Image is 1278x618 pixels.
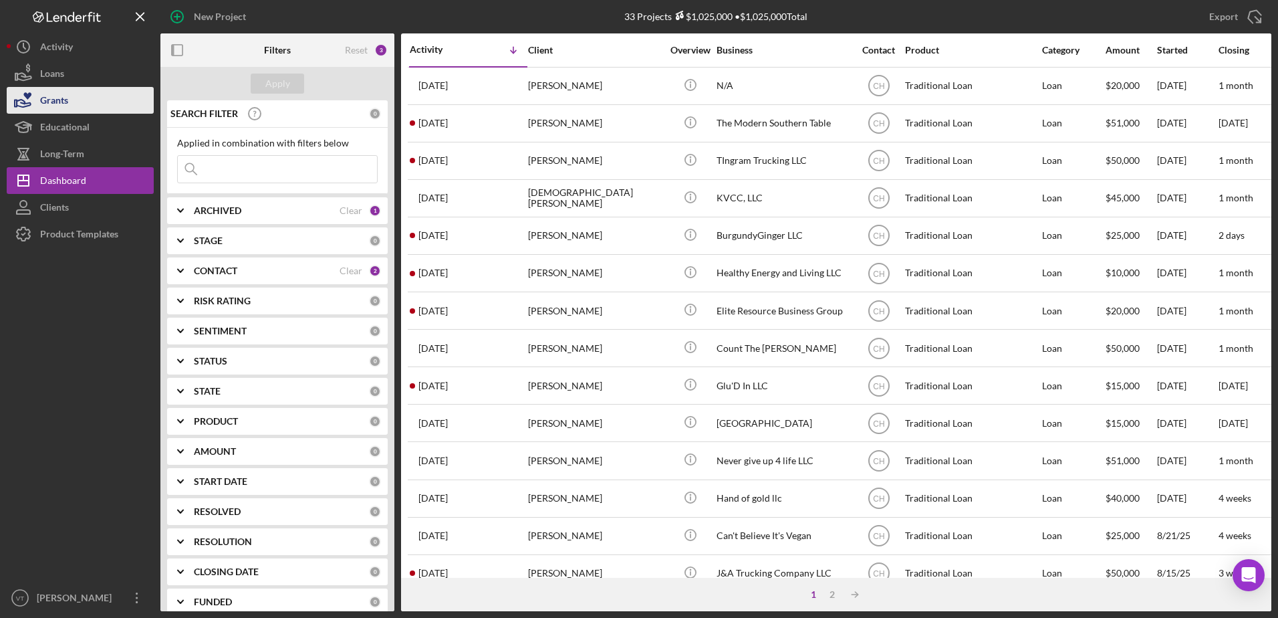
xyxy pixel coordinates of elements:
[1196,3,1271,30] button: Export
[873,82,884,91] text: CH
[418,268,448,278] time: 2025-09-06 00:27
[717,556,850,591] div: J&A Trucking Company LLC
[1157,255,1217,291] div: [DATE]
[7,114,154,140] a: Educational
[717,518,850,554] div: Can't Believe It's Vegan
[1106,342,1140,354] span: $50,000
[1042,45,1104,56] div: Category
[1219,192,1253,203] time: 1 month
[665,45,715,56] div: Overview
[1106,154,1140,166] span: $50,000
[1219,530,1251,541] time: 4 weeks
[905,518,1039,554] div: Traditional Loan
[369,476,381,488] div: 0
[1219,267,1253,278] time: 1 month
[1157,443,1217,478] div: [DATE]
[369,536,381,548] div: 0
[1042,106,1104,141] div: Loan
[1157,481,1217,516] div: [DATE]
[7,194,154,221] button: Clients
[873,457,884,466] text: CH
[7,87,154,114] button: Grants
[1219,342,1253,354] time: 1 month
[418,193,448,203] time: 2025-09-07 21:10
[340,266,362,276] div: Clear
[905,181,1039,216] div: Traditional Loan
[1042,443,1104,478] div: Loan
[717,330,850,366] div: Count The [PERSON_NAME]
[418,418,448,429] time: 2025-09-02 15:45
[1106,492,1140,504] span: $40,000
[905,218,1039,253] div: Traditional Loan
[194,296,251,306] b: RISK RATING
[717,481,850,516] div: Hand of gold llc
[1106,530,1140,541] span: $25,000
[33,585,120,615] div: [PERSON_NAME]
[873,569,884,579] text: CH
[264,45,291,56] b: Filters
[7,33,154,60] button: Activity
[194,386,221,397] b: STATE
[369,108,381,120] div: 0
[873,119,884,128] text: CH
[873,157,884,166] text: CH
[1209,3,1238,30] div: Export
[905,68,1039,104] div: Traditional Loan
[873,306,884,316] text: CH
[1157,106,1217,141] div: [DATE]
[528,330,662,366] div: [PERSON_NAME]
[717,181,850,216] div: KVCC, LLC
[369,415,381,427] div: 0
[717,293,850,328] div: Elite Resource Business Group
[369,596,381,608] div: 0
[1233,559,1265,591] div: Open Intercom Messenger
[7,60,154,87] a: Loans
[905,443,1039,478] div: Traditional Loan
[7,167,154,194] button: Dashboard
[369,325,381,337] div: 0
[873,194,884,203] text: CH
[369,235,381,247] div: 0
[418,530,448,541] time: 2025-08-21 21:00
[418,343,448,354] time: 2025-09-05 13:42
[528,45,662,56] div: Client
[1157,143,1217,179] div: [DATE]
[1106,80,1140,91] span: $20,000
[717,218,850,253] div: BurgundyGinger LLC
[1157,368,1217,403] div: [DATE]
[1157,556,1217,591] div: 8/15/25
[873,231,884,241] text: CH
[194,416,238,427] b: PRODUCT
[194,235,223,246] b: STAGE
[194,536,252,547] b: RESOLUTION
[1219,567,1251,579] time: 3 weeks
[418,230,448,241] time: 2025-09-07 14:05
[410,44,469,55] div: Activity
[194,326,247,336] b: SENTIMENT
[418,568,448,579] time: 2025-08-19 17:47
[804,589,823,600] div: 1
[905,368,1039,403] div: Traditional Loan
[1219,455,1253,466] time: 1 month
[873,494,884,504] text: CH
[194,356,227,367] b: STATUS
[170,108,238,119] b: SEARCH FILTER
[40,114,90,144] div: Educational
[1042,255,1104,291] div: Loan
[418,381,448,391] time: 2025-09-04 18:50
[905,255,1039,291] div: Traditional Loan
[1157,68,1217,104] div: [DATE]
[717,143,850,179] div: TIngram Trucking LLC
[369,355,381,367] div: 0
[418,80,448,91] time: 2025-09-09 16:53
[1157,45,1217,56] div: Started
[624,11,807,22] div: 33 Projects • $1,025,000 Total
[528,368,662,403] div: [PERSON_NAME]
[1157,405,1217,441] div: [DATE]
[251,74,304,94] button: Apply
[905,45,1039,56] div: Product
